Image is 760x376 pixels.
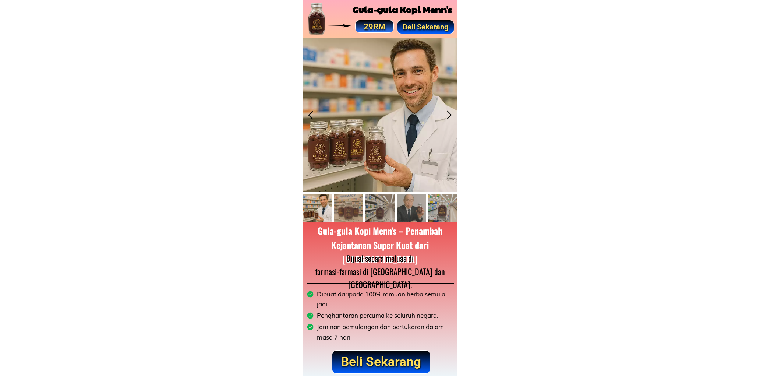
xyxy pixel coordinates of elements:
[305,252,455,291] div: Dijual secara meluas di farmasi-farmasi di [GEOGRAPHIC_DATA] dan [GEOGRAPHIC_DATA].
[307,289,456,310] li: Dibuat daripada 100% ramuan herba semula jadi.
[332,351,430,373] p: Beli Sekarang
[310,224,450,266] h2: Gula-gula Kopi Menn's – Penambah Kejantanan Super Kuat dari [GEOGRAPHIC_DATA]
[307,310,456,322] li: Penghantaran percuma ke seluruh negara.
[397,20,454,34] p: Beli Sekarang
[351,2,454,16] h2: Gula-gula Kopi Menn's
[307,322,456,342] li: Jaminan pemulangan dan pertukaran dalam masa 7 hari.
[356,20,393,33] p: 29RM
